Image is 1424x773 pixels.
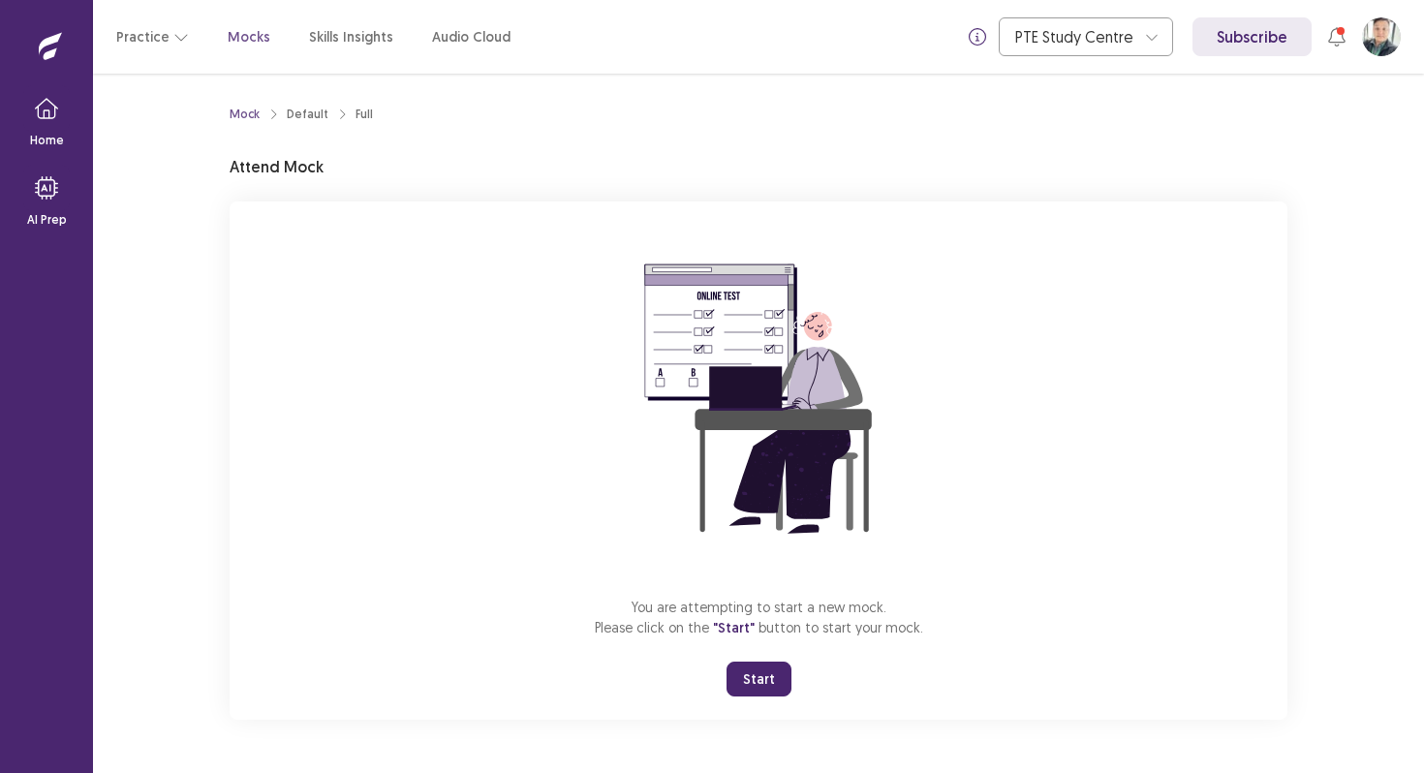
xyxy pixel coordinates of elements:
p: Home [30,132,64,149]
a: Audio Cloud [432,27,511,47]
div: PTE Study Centre [1015,18,1135,55]
p: AI Prep [27,211,67,229]
p: You are attempting to start a new mock. Please click on the button to start your mock. [595,597,923,638]
button: User Profile Image [1362,17,1401,56]
a: Mock [230,106,260,123]
a: Mocks [228,27,270,47]
a: Subscribe [1192,17,1312,56]
img: attend-mock [584,225,933,573]
nav: breadcrumb [230,106,373,123]
a: Skills Insights [309,27,393,47]
button: Practice [116,19,189,54]
p: Attend Mock [230,155,324,178]
div: Default [287,106,328,123]
span: "Start" [713,619,755,636]
button: info [960,19,995,54]
div: Full [356,106,373,123]
button: Start [727,662,791,696]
